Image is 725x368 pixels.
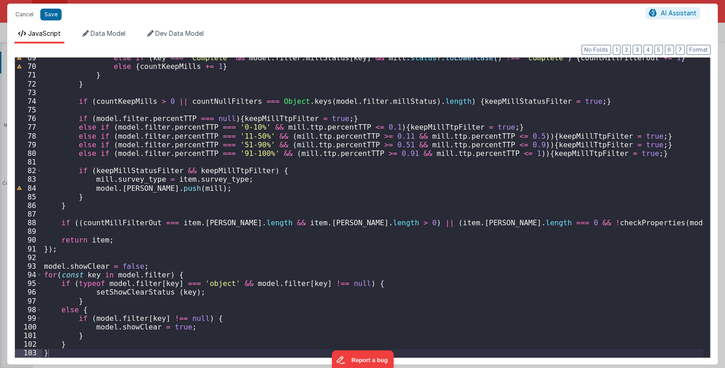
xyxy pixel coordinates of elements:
[155,29,204,37] span: Dev Data Model
[15,271,42,279] div: 94
[15,166,42,175] div: 82
[15,227,42,236] div: 89
[15,140,42,149] div: 79
[15,245,42,253] div: 91
[15,80,42,88] div: 72
[15,123,42,131] div: 77
[15,193,42,201] div: 85
[622,45,631,55] button: 2
[15,331,42,340] div: 101
[581,45,611,55] button: No Folds
[15,253,42,262] div: 92
[15,175,42,184] div: 83
[676,45,685,55] button: 7
[15,288,42,296] div: 96
[40,9,62,20] button: Save
[654,45,663,55] button: 5
[15,106,42,114] div: 75
[15,184,42,193] div: 84
[15,279,42,288] div: 95
[15,305,42,314] div: 98
[15,236,42,244] div: 90
[646,7,700,19] button: AI Assistant
[15,88,42,97] div: 73
[15,262,42,271] div: 93
[15,314,42,323] div: 99
[15,323,42,331] div: 100
[15,53,42,62] div: 69
[687,45,711,55] button: Format
[661,9,696,17] span: AI Assistant
[643,45,653,55] button: 4
[28,29,61,37] span: JavaScript
[15,349,42,357] div: 103
[15,297,42,305] div: 97
[15,114,42,123] div: 76
[91,29,125,37] span: Data Model
[633,45,642,55] button: 3
[15,340,42,349] div: 102
[15,149,42,158] div: 80
[15,158,42,166] div: 81
[15,71,42,79] div: 71
[15,210,42,218] div: 87
[665,45,674,55] button: 6
[15,218,42,227] div: 88
[15,97,42,106] div: 74
[15,62,42,71] div: 70
[15,132,42,140] div: 78
[613,45,620,55] button: 1
[11,8,38,21] button: Cancel
[15,201,42,210] div: 86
